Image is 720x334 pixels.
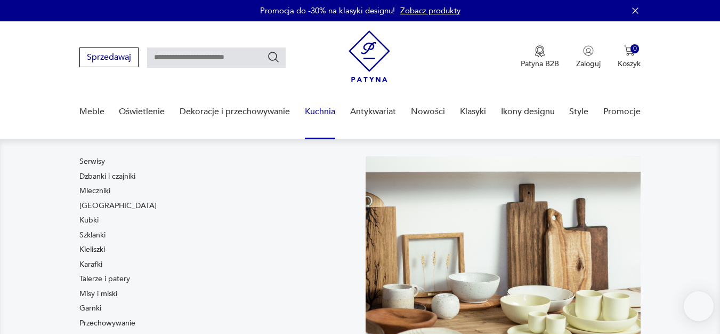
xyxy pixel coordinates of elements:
[624,45,635,56] img: Ikona koszyka
[460,91,486,132] a: Klasyki
[79,47,139,67] button: Sprzedawaj
[79,215,99,226] a: Kubki
[603,91,641,132] a: Promocje
[79,289,117,299] a: Misy i miski
[260,5,395,16] p: Promocja do -30% na klasyki designu!
[267,51,280,63] button: Szukaj
[618,59,641,69] p: Koszyk
[79,230,106,241] a: Szklanki
[349,30,390,82] img: Patyna - sklep z meblami i dekoracjami vintage
[521,45,559,69] button: Patyna B2B
[79,244,105,255] a: Kieliszki
[305,91,335,132] a: Kuchnia
[79,91,104,132] a: Meble
[79,274,130,284] a: Talerze i patery
[630,44,640,53] div: 0
[521,45,559,69] a: Ikona medaluPatyna B2B
[583,45,594,56] img: Ikonka użytkownika
[79,201,157,211] a: [GEOGRAPHIC_DATA]
[79,54,139,62] a: Sprzedawaj
[501,91,555,132] a: Ikony designu
[400,5,460,16] a: Zobacz produkty
[79,186,110,196] a: Mleczniki
[79,171,135,182] a: Dzbanki i czajniki
[576,45,601,69] button: Zaloguj
[350,91,396,132] a: Antykwariat
[79,259,102,270] a: Karafki
[411,91,445,132] a: Nowości
[79,156,105,167] a: Serwisy
[79,303,101,314] a: Garnki
[521,59,559,69] p: Patyna B2B
[569,91,588,132] a: Style
[576,59,601,69] p: Zaloguj
[119,91,165,132] a: Oświetlenie
[535,45,545,57] img: Ikona medalu
[79,318,135,329] a: Przechowywanie
[684,291,714,321] iframe: Smartsupp widget button
[618,45,641,69] button: 0Koszyk
[180,91,290,132] a: Dekoracje i przechowywanie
